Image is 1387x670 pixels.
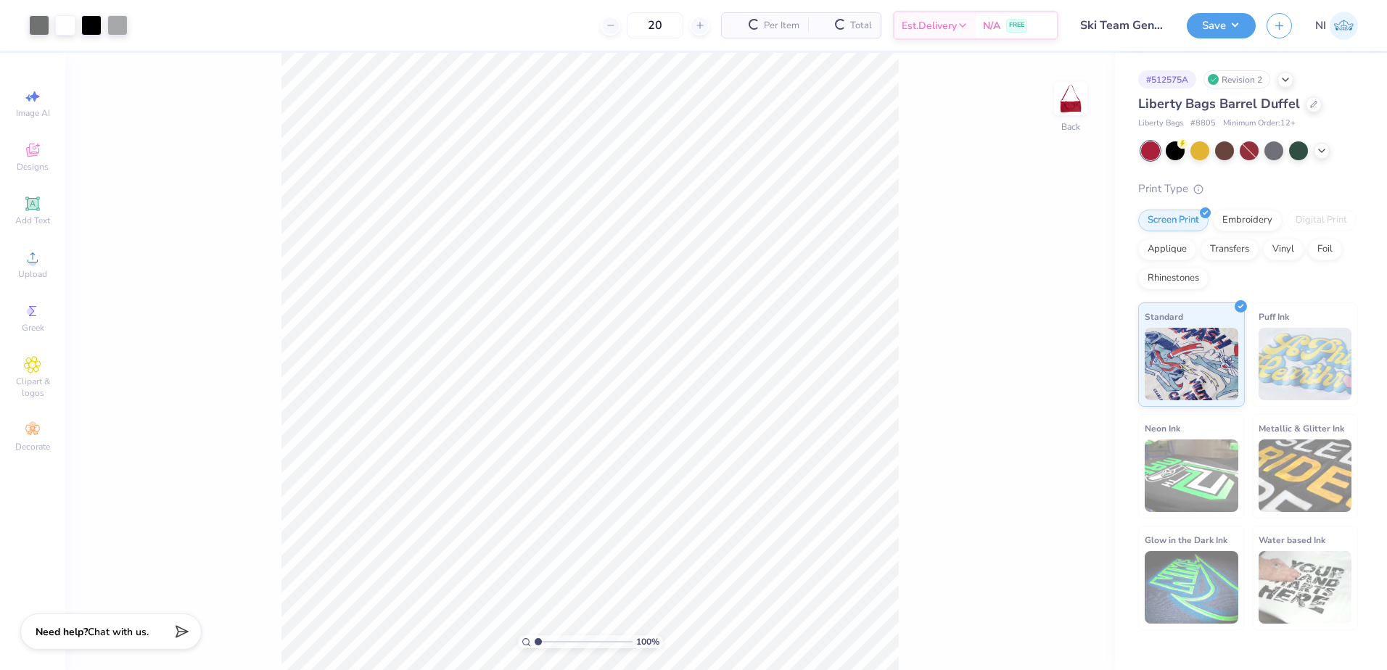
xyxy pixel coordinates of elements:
[1259,309,1289,324] span: Puff Ink
[1069,11,1176,40] input: Untitled Design
[1203,70,1270,88] div: Revision 2
[1138,181,1358,197] div: Print Type
[18,268,47,280] span: Upload
[15,441,50,452] span: Decorate
[1286,210,1357,231] div: Digital Print
[1259,328,1352,400] img: Puff Ink
[1187,13,1256,38] button: Save
[1259,439,1352,512] img: Metallic & Glitter Ink
[17,161,49,173] span: Designs
[1138,210,1209,231] div: Screen Print
[7,376,58,399] span: Clipart & logos
[1138,117,1183,130] span: Liberty Bags
[1145,532,1227,547] span: Glow in the Dark Ink
[1145,551,1238,624] img: Glow in the Dark Ink
[1259,421,1344,436] span: Metallic & Glitter Ink
[1145,309,1183,324] span: Standard
[88,625,149,639] span: Chat with us.
[1138,95,1300,112] span: Liberty Bags Barrel Duffel
[1145,328,1238,400] img: Standard
[1263,239,1304,260] div: Vinyl
[1223,117,1296,130] span: Minimum Order: 12 +
[1145,439,1238,512] img: Neon Ink
[1201,239,1259,260] div: Transfers
[1190,117,1216,130] span: # 8805
[1259,532,1325,547] span: Water based Ink
[1138,239,1196,260] div: Applique
[1315,17,1326,34] span: NI
[1056,84,1085,113] img: Back
[1145,421,1180,436] span: Neon Ink
[627,12,683,38] input: – –
[1315,12,1358,40] a: NI
[1330,12,1358,40] img: Nicole Isabelle Dimla
[1259,551,1352,624] img: Water based Ink
[1009,20,1024,30] span: FREE
[850,18,872,33] span: Total
[15,215,50,226] span: Add Text
[764,18,799,33] span: Per Item
[1308,239,1342,260] div: Foil
[983,18,1000,33] span: N/A
[1138,70,1196,88] div: # 512575A
[902,18,957,33] span: Est. Delivery
[1061,120,1080,133] div: Back
[636,635,659,648] span: 100 %
[16,107,50,119] span: Image AI
[36,625,88,639] strong: Need help?
[1213,210,1282,231] div: Embroidery
[1138,268,1209,289] div: Rhinestones
[22,322,44,334] span: Greek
